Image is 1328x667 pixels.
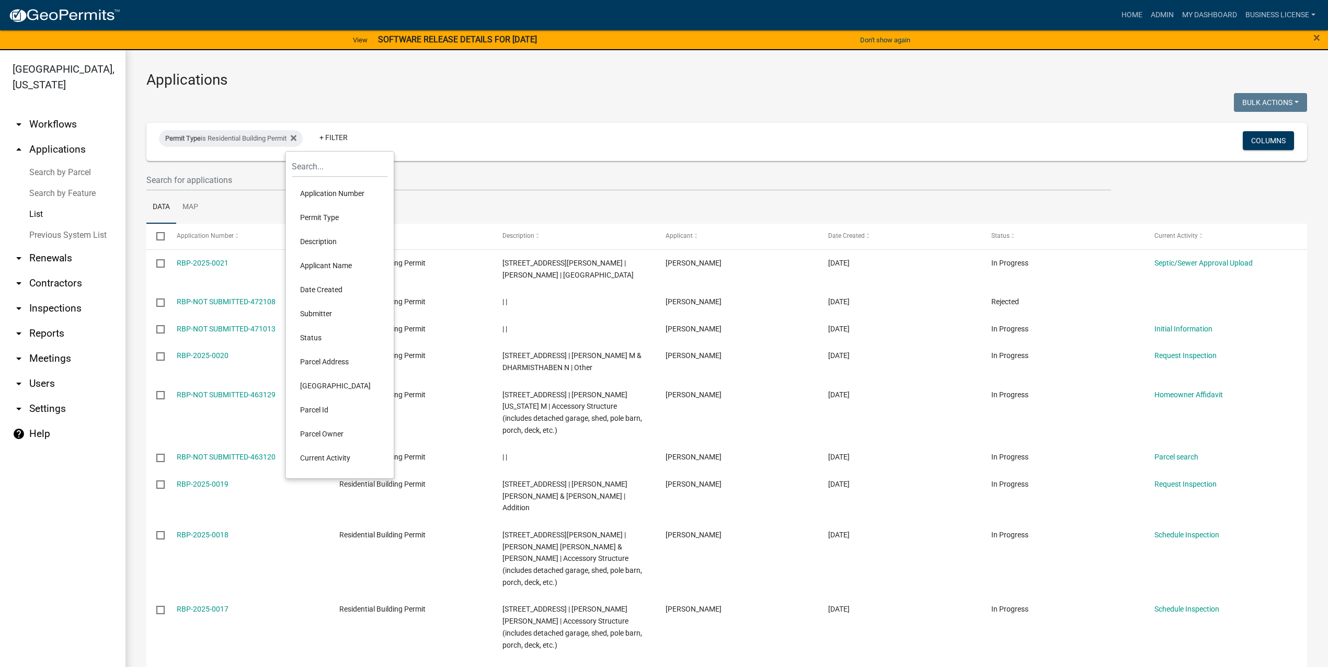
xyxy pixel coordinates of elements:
a: Data [146,191,176,224]
a: Home [1117,5,1147,25]
span: Application Number [177,232,234,239]
strong: SOFTWARE RELEASE DETAILS FOR [DATE] [378,34,537,44]
span: William Leese [666,297,722,306]
span: In Progress [991,390,1028,399]
span: | | [502,453,507,461]
li: Parcel Address [292,350,387,374]
button: Columns [1243,131,1294,150]
datatable-header-cell: Status [981,224,1144,249]
span: William Leese [666,259,722,267]
li: Applicant Name [292,254,387,278]
i: arrow_drop_down [13,352,25,365]
span: In Progress [991,325,1028,333]
i: arrow_drop_up [13,143,25,156]
span: Residential Building Permit [339,480,426,488]
a: Admin [1147,5,1178,25]
datatable-header-cell: Type [329,224,493,249]
span: Rejected [991,297,1019,306]
a: RBP-2025-0020 [177,351,228,360]
a: RBP-NOT SUBMITTED-463129 [177,390,276,399]
a: Initial Information [1154,325,1212,333]
i: arrow_drop_down [13,402,25,415]
span: In Progress [991,453,1028,461]
span: Description [502,232,534,239]
span: In Progress [991,531,1028,539]
datatable-header-cell: Description [493,224,656,249]
li: Parcel Id [292,398,387,422]
li: Parcel Owner [292,422,387,446]
span: 09/04/2025 [828,259,850,267]
a: Schedule Inspection [1154,531,1219,539]
a: Septic/Sewer Approval Upload [1154,259,1253,267]
span: Robert smith [666,390,722,399]
li: Application Number [292,181,387,205]
a: Parcel search [1154,453,1198,461]
li: Description [292,229,387,254]
input: Search... [292,156,387,177]
span: 490 BEN DAVIS RD | THOMPSON RANDY LAVERN & ANN LYNN | Accessory Structure (includes detached gara... [502,531,642,586]
span: In Progress [991,259,1028,267]
li: Submitter [292,302,387,326]
a: RBP-2025-0021 [177,259,228,267]
li: [GEOGRAPHIC_DATA] [292,374,387,398]
a: Request Inspection [1154,351,1217,360]
a: BUSINESS LICENSE [1241,5,1320,25]
span: Residential Building Permit [339,531,426,539]
a: RBP-2025-0019 [177,480,228,488]
span: In Progress [991,605,1028,613]
input: Search for applications [146,169,1111,191]
span: 08/13/2025 [828,390,850,399]
i: arrow_drop_down [13,252,25,264]
h3: Applications [146,71,1307,89]
span: | | [502,325,507,333]
span: In Progress [991,480,1028,488]
span: Residential Building Permit [339,605,426,613]
span: In Progress [991,351,1028,360]
a: Homeowner Affidavit [1154,390,1223,399]
a: + Filter [311,128,356,147]
span: 08/13/2025 [828,453,850,461]
span: Date Created [828,232,865,239]
span: 8403 GA HWY 120 | CARRUTH JOSEPH CRAIG & KANDY LANE | Addition [502,480,627,512]
i: arrow_drop_down [13,377,25,390]
datatable-header-cell: Applicant [655,224,818,249]
datatable-header-cell: Application Number [166,224,329,249]
i: arrow_drop_down [13,118,25,131]
span: 08/29/2025 [828,325,850,333]
button: Don't show again [856,31,914,49]
span: Robert smith [666,453,722,461]
datatable-header-cell: Current Activity [1144,224,1307,249]
li: Status [292,326,387,350]
i: arrow_drop_down [13,277,25,290]
a: RBP-2025-0018 [177,531,228,539]
span: Current Activity [1154,232,1198,239]
span: 09/02/2025 [828,297,850,306]
span: 08/11/2025 [828,480,850,488]
span: 5641 US HWY 27 | PATEL NATUBHAI M & DHARMISTHABEN N | Other [502,351,642,372]
span: | | [502,297,507,306]
a: View [349,31,372,49]
i: arrow_drop_down [13,302,25,315]
span: 105 EDWARDS RD | LASHER CHRISTA | New House [502,259,634,279]
span: Randy Thompson [666,531,722,539]
a: Schedule Inspection [1154,605,1219,613]
a: Request Inspection [1154,480,1217,488]
span: 1699 N GA HWY 113 | EAVES VIRGINIA M | Accessory Structure (includes detached garage, shed, pole ... [502,390,642,434]
span: Applicant [666,232,693,239]
span: Pamela Faye Simmons [666,480,722,488]
li: Permit Type [292,205,387,229]
a: RBP-NOT SUBMITTED-472108 [177,297,276,306]
a: RBP-NOT SUBMITTED-471013 [177,325,276,333]
span: 08/01/2025 [828,531,850,539]
a: RBP-2025-0017 [177,605,228,613]
datatable-header-cell: Select [146,224,166,249]
li: Current Activity [292,446,387,470]
datatable-header-cell: Date Created [818,224,981,249]
button: Bulk Actions [1234,93,1307,112]
span: 3129 ROCKMART RD | HUTCHESON SARA CASEY | Accessory Structure (includes detached garage, shed, po... [502,605,642,649]
span: Permit Type [165,134,201,142]
span: 08/27/2025 [828,351,850,360]
span: Joshua Holbrook [666,351,722,360]
i: arrow_drop_down [13,327,25,340]
i: help [13,428,25,440]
